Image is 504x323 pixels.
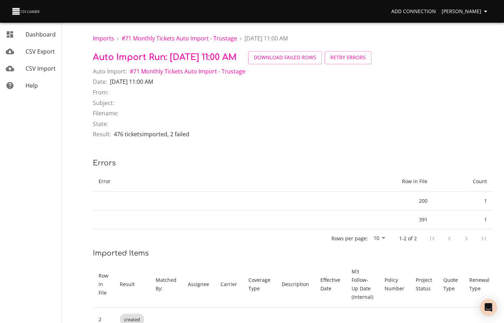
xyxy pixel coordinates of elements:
[388,5,439,18] a: Add Connection
[374,171,433,192] th: Row in File
[93,120,108,128] span: State:
[331,235,368,242] p: Rows per page:
[110,77,153,86] p: [DATE] 11:00 AM
[243,262,276,307] th: Coverage Type
[182,262,215,307] th: Assignee
[117,34,119,43] li: ›
[374,210,433,229] td: 391
[399,235,417,242] p: 1-2 of 2
[379,262,410,307] th: Policy Number
[26,48,55,55] span: CSV Export
[93,249,149,257] span: Imported Items
[93,159,116,167] span: Errors
[26,82,38,89] span: Help
[93,88,108,97] span: From:
[245,34,288,42] span: [DATE] 11:00 AM
[130,67,245,75] span: # 71 Monthly Tickets Auto Import - Trustage
[438,262,464,307] th: Quote Type
[93,262,114,307] th: Row in File
[93,109,118,117] span: Filename:
[374,192,433,210] td: 200
[114,262,150,307] th: Result
[433,210,493,229] td: 1
[442,7,490,16] span: [PERSON_NAME]
[150,262,182,307] th: Matched By:
[325,51,371,64] button: Retry Errors
[93,53,237,62] span: Auto Import Run: [DATE] 11:00 AM
[346,262,379,307] th: M3 Follow-Up Date (Internal)
[439,5,493,18] button: [PERSON_NAME]
[240,34,242,43] li: ›
[276,262,315,307] th: Description
[254,53,316,62] span: Download Failed Rows
[433,171,493,192] th: Count
[93,171,374,192] th: Error
[120,316,144,323] span: created
[93,67,127,76] span: Auto Import:
[93,34,114,42] a: Imports
[371,233,388,244] div: 10
[315,262,346,307] th: Effective Date
[464,262,495,307] th: Renewal Type
[11,6,41,16] img: CSV Loader
[391,7,436,16] span: Add Connection
[93,130,111,138] span: Result:
[122,34,237,42] span: # 71 Monthly Tickets Auto Import - Trustage
[130,67,245,75] a: #71 Monthly Tickets Auto Import - Trustage
[433,192,493,210] td: 1
[114,130,189,138] p: 476 tickets imported , 2 failed
[93,99,114,107] span: Subject:
[122,34,237,42] a: #71 Monthly Tickets Auto Import - Trustage
[26,31,56,38] span: Dashboard
[248,51,322,64] button: Download Failed Rows
[480,299,497,316] div: Open Intercom Messenger
[330,53,366,62] span: Retry Errors
[410,262,438,307] th: Project Status
[26,65,56,72] span: CSV Import
[215,262,243,307] th: Carrier
[93,77,107,86] span: Date:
